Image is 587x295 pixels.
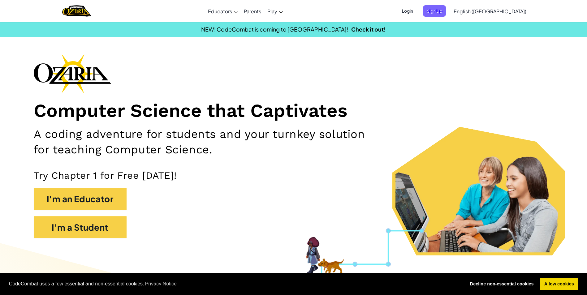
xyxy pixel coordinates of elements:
[201,26,348,33] span: NEW! CodeCombat is coming to [GEOGRAPHIC_DATA]!
[34,188,127,210] button: I'm an Educator
[62,5,91,17] img: Home
[205,3,241,19] a: Educators
[540,278,578,290] a: allow cookies
[451,3,529,19] a: English ([GEOGRAPHIC_DATA])
[454,8,526,15] span: English ([GEOGRAPHIC_DATA])
[34,169,554,182] p: Try Chapter 1 for Free [DATE]!
[267,8,277,15] span: Play
[398,5,417,17] button: Login
[241,3,264,19] a: Parents
[34,216,127,238] button: I'm a Student
[62,5,91,17] a: Ozaria by CodeCombat logo
[264,3,286,19] a: Play
[423,5,446,17] button: Sign Up
[144,279,178,289] a: learn more about cookies
[34,126,382,157] h2: A coding adventure for students and your turnkey solution for teaching Computer Science.
[208,8,232,15] span: Educators
[466,278,538,290] a: deny cookies
[351,26,386,33] a: Check it out!
[34,54,111,93] img: Ozaria branding logo
[9,279,461,289] span: CodeCombat uses a few essential and non-essential cookies.
[34,100,554,122] h1: Computer Science that Captivates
